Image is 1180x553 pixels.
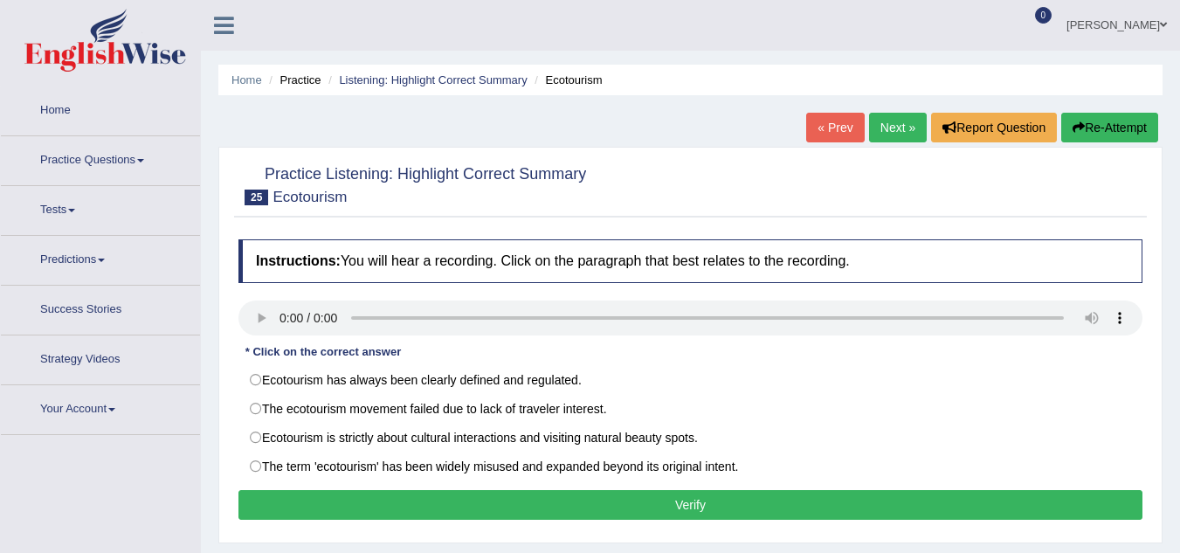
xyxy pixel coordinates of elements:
button: Report Question [931,113,1057,142]
li: Practice [265,72,321,88]
a: Success Stories [1,286,200,329]
li: Ecotourism [530,72,602,88]
a: Home [1,86,200,130]
a: Listening: Highlight Correct Summary [339,73,527,86]
a: Your Account [1,385,200,429]
span: 25 [245,190,268,205]
label: Ecotourism is strictly about cultural interactions and visiting natural beauty spots. [238,423,1142,453]
label: The ecotourism movement failed due to lack of traveler interest. [238,394,1142,424]
a: Next » [869,113,927,142]
a: Home [231,73,262,86]
button: Verify [238,490,1142,520]
b: Instructions: [256,253,341,268]
a: Predictions [1,236,200,280]
h2: Practice Listening: Highlight Correct Summary [238,162,586,205]
button: Re-Attempt [1061,113,1158,142]
label: Ecotourism has always been clearly defined and regulated. [238,365,1142,395]
span: 0 [1035,7,1052,24]
small: Ecotourism [273,189,347,205]
a: Tests [1,186,200,230]
a: Practice Questions [1,136,200,180]
div: * Click on the correct answer [238,344,408,361]
a: Strategy Videos [1,335,200,379]
label: The term 'ecotourism' has been widely misused and expanded beyond its original intent. [238,452,1142,481]
h4: You will hear a recording. Click on the paragraph that best relates to the recording. [238,239,1142,283]
a: « Prev [806,113,864,142]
